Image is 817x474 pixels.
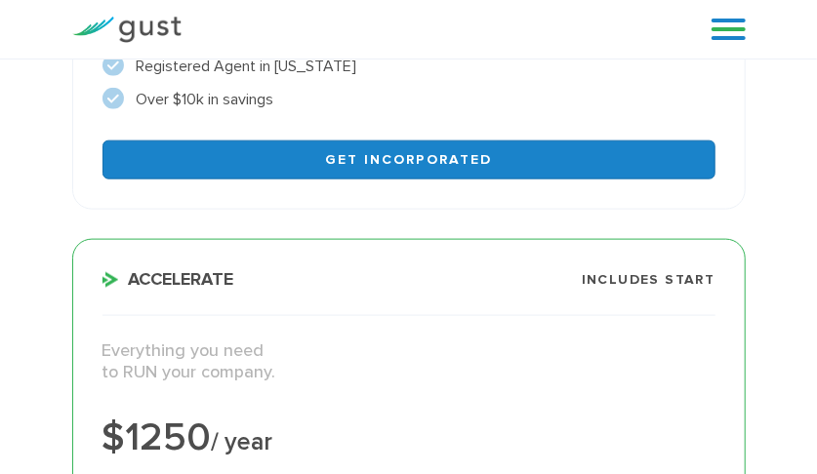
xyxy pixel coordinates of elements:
span: / year [212,427,273,456]
img: Gust Logo [72,17,182,43]
li: Registered Agent in [US_STATE] [102,55,715,78]
div: $1250 [102,418,715,457]
li: Over $10k in savings [102,88,715,111]
span: Accelerate [102,271,234,289]
a: Get Incorporated [102,140,715,179]
img: Accelerate Icon [102,272,119,288]
span: Includes START [582,273,715,287]
p: Everything you need to RUN your company. [102,340,715,384]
